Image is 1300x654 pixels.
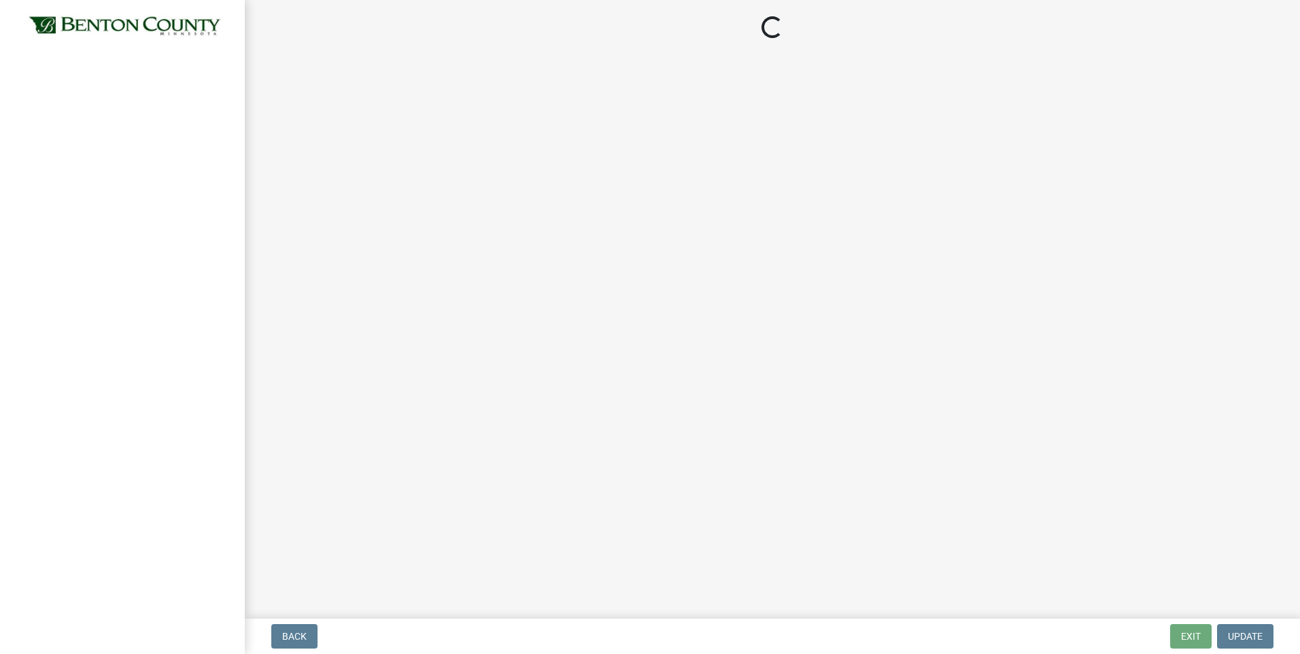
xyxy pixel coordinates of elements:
[271,624,318,649] button: Back
[1228,631,1263,642] span: Update
[282,631,307,642] span: Back
[1170,624,1212,649] button: Exit
[27,14,223,39] img: Benton County, Minnesota
[1217,624,1273,649] button: Update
